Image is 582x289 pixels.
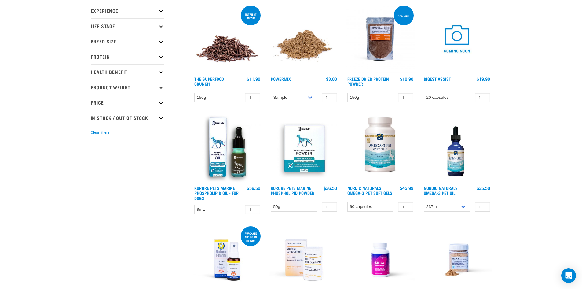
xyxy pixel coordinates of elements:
div: Open Intercom Messenger [561,268,576,283]
button: Clear filters [91,130,109,135]
p: Price [91,95,164,110]
a: The Superfood Crunch [194,78,224,85]
a: Nordic Naturals Omega-3 Pet Oil [424,187,458,194]
div: $10.90 [400,76,413,81]
div: $45.99 [400,186,413,191]
a: Nordic Naturals Omega-3 Pet Soft Gels [347,187,392,194]
div: $19.90 [477,76,490,81]
div: $56.50 [247,186,260,191]
div: $35.50 [477,186,490,191]
img: 1311 Superfood Crunch 01 [193,4,262,74]
img: COMING SOON [422,4,492,74]
img: Bottle Of 60ml Omega3 For Pets [422,113,492,183]
input: 1 [398,93,413,102]
input: 1 [398,202,413,212]
img: Pile Of PowerMix For Pets [269,4,339,74]
a: Korure Pets Marine Phospholipid Oil - for Dogs [194,187,239,199]
div: Purchase and be in to win! [241,229,261,245]
a: Digest Assist [424,78,451,80]
a: Freeze Dried Protein Powder [347,78,389,85]
p: Breed Size [91,34,164,49]
img: OI Lfront 1024x1024 [193,113,262,183]
p: Life Stage [91,18,164,34]
p: Experience [91,3,164,18]
a: Korure Pets Marine Phospholipid Powder [271,187,314,194]
p: Protein [91,49,164,64]
p: Health Benefit [91,64,164,80]
div: $3.00 [326,76,337,81]
input: 1 [475,93,490,102]
input: 1 [322,202,337,212]
div: nutrient boost! [241,10,261,23]
div: 30% off! [395,12,412,21]
div: $36.50 [324,186,337,191]
p: Product Weight [91,80,164,95]
img: POWDER01 65ae0065 919d 4332 9357 5d1113de9ef1 1024x1024 [269,113,339,183]
p: In Stock / Out Of Stock [91,110,164,125]
input: 1 [322,93,337,102]
div: $11.90 [247,76,260,81]
a: Powermix [271,78,291,80]
img: FD Protein Powder [346,4,415,74]
img: Bottle Of Omega3 Pet With 90 Capsules For Pets [346,113,415,183]
input: 1 [245,205,260,214]
input: 1 [245,93,260,102]
input: 1 [475,202,490,212]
